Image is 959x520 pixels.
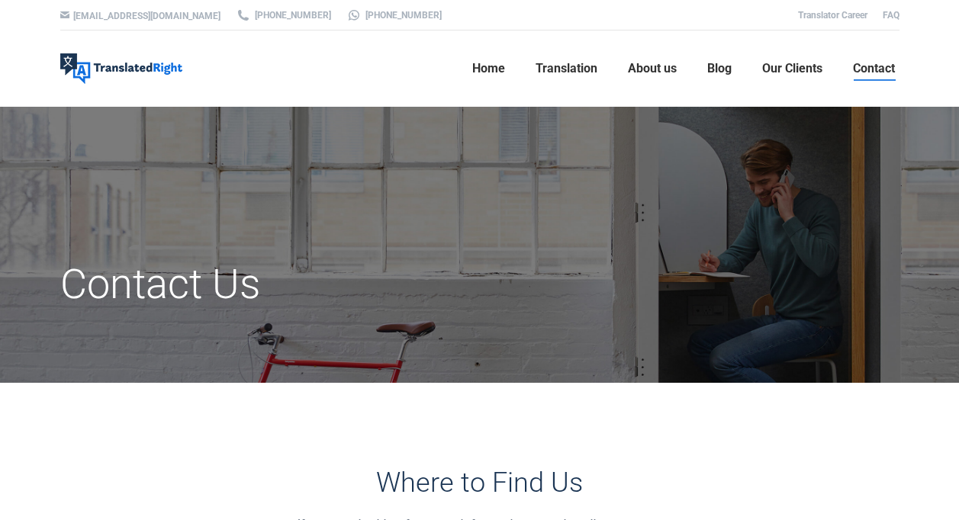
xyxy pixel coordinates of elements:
[275,467,684,499] h3: Where to Find Us
[628,61,677,76] span: About us
[798,10,867,21] a: Translator Career
[853,61,895,76] span: Contact
[236,8,331,22] a: [PHONE_NUMBER]
[346,8,442,22] a: [PHONE_NUMBER]
[762,61,822,76] span: Our Clients
[60,259,612,310] h1: Contact Us
[468,44,510,93] a: Home
[883,10,899,21] a: FAQ
[848,44,899,93] a: Contact
[758,44,827,93] a: Our Clients
[536,61,597,76] span: Translation
[623,44,681,93] a: About us
[707,61,732,76] span: Blog
[472,61,505,76] span: Home
[531,44,602,93] a: Translation
[60,53,182,84] img: Translated Right
[73,11,220,21] a: [EMAIL_ADDRESS][DOMAIN_NAME]
[703,44,736,93] a: Blog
